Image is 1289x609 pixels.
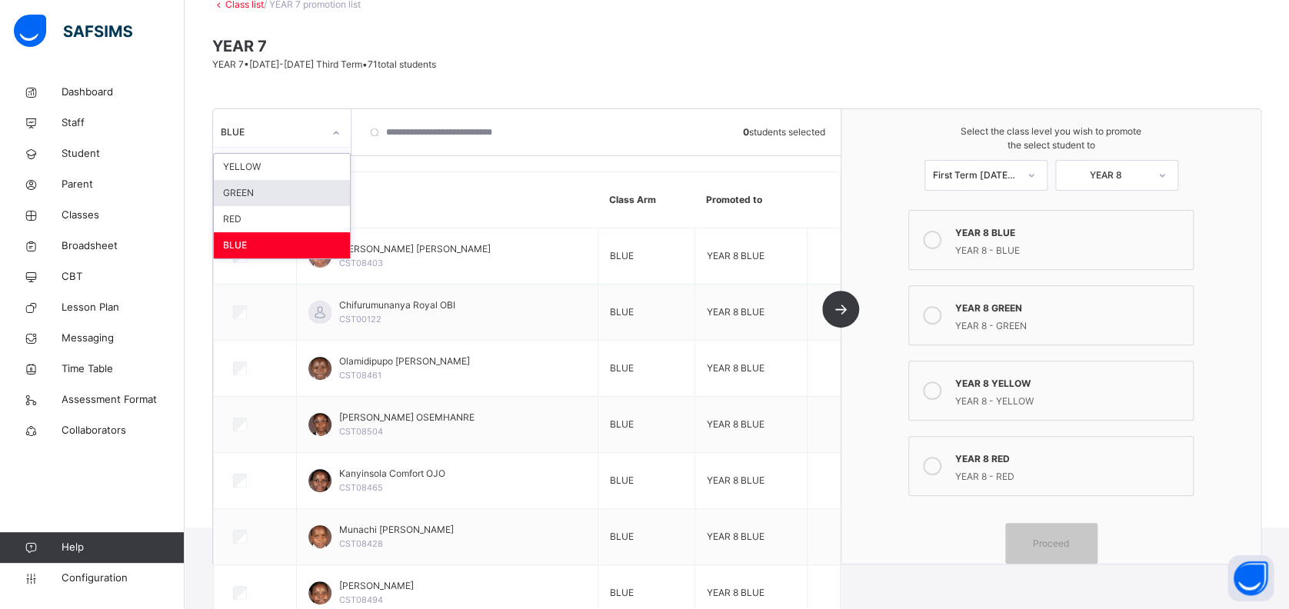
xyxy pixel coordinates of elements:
[339,258,383,268] span: CST08403
[62,423,185,438] span: Collaborators
[610,306,634,318] span: BLUE
[62,208,185,223] span: Classes
[339,523,454,537] span: Munachi [PERSON_NAME]
[62,146,185,161] span: Student
[62,331,185,346] span: Messaging
[214,154,350,180] div: YELLOW
[339,594,383,605] span: CST08494
[610,362,634,374] span: BLUE
[707,531,764,542] span: YEAR 8 BLUE
[610,474,634,486] span: BLUE
[221,125,323,139] div: BLUE
[707,250,764,261] span: YEAR 8 BLUE
[707,418,764,430] span: YEAR 8 BLUE
[339,538,383,549] span: CST08428
[62,540,184,555] span: Help
[707,474,764,486] span: YEAR 8 BLUE
[955,448,1185,466] div: YEAR 8 RED
[598,172,694,228] th: Class Arm
[857,125,1245,152] span: Select the class level you wish to promote the select student to
[610,418,634,430] span: BLUE
[339,354,470,368] span: Olamidipupo [PERSON_NAME]
[339,579,414,593] span: [PERSON_NAME]
[214,232,350,258] div: BLUE
[955,373,1185,391] div: YEAR 8 YELLOW
[955,391,1185,408] div: YEAR 8 - YELLOW
[62,300,185,315] span: Lesson Plan
[339,411,475,424] span: [PERSON_NAME] OSEMHANRE
[610,531,634,542] span: BLUE
[339,482,383,493] span: CST08465
[62,571,184,586] span: Configuration
[339,242,491,256] span: [PERSON_NAME] [PERSON_NAME]
[62,238,185,254] span: Broadsheet
[743,126,749,138] b: 0
[1227,555,1274,601] button: Open asap
[62,269,185,285] span: CBT
[1033,537,1069,551] span: Proceed
[62,177,185,192] span: Parent
[1064,168,1148,182] div: YEAR 8
[339,467,445,481] span: Kanyinsola Comfort OJO
[955,222,1185,240] div: YEAR 8 BLUE
[707,306,764,318] span: YEAR 8 BLUE
[743,125,825,139] span: students selected
[339,370,381,381] span: CST08461
[62,392,185,408] span: Assessment Format
[14,15,132,47] img: safsims
[694,172,808,228] th: Promoted to
[339,426,383,437] span: CST08504
[610,250,634,261] span: BLUE
[955,298,1185,315] div: YEAR 8 GREEN
[62,85,185,100] span: Dashboard
[212,35,1261,58] span: YEAR 7
[212,58,436,70] span: YEAR 7 • [DATE]-[DATE] Third Term • 71 total students
[707,587,764,598] span: YEAR 8 BLUE
[339,314,381,324] span: CST00122
[296,172,598,228] th: Student
[610,587,634,598] span: BLUE
[214,180,350,206] div: GREEN
[62,361,185,377] span: Time Table
[339,298,455,312] span: Chifurumunanya Royal OBI
[214,206,350,232] div: RED
[62,115,185,131] span: Staff
[933,168,1018,182] div: First Term [DATE]-[DATE]
[955,240,1185,258] div: YEAR 8 - BLUE
[955,315,1185,333] div: YEAR 8 - GREEN
[707,362,764,374] span: YEAR 8 BLUE
[955,466,1185,484] div: YEAR 8 - RED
